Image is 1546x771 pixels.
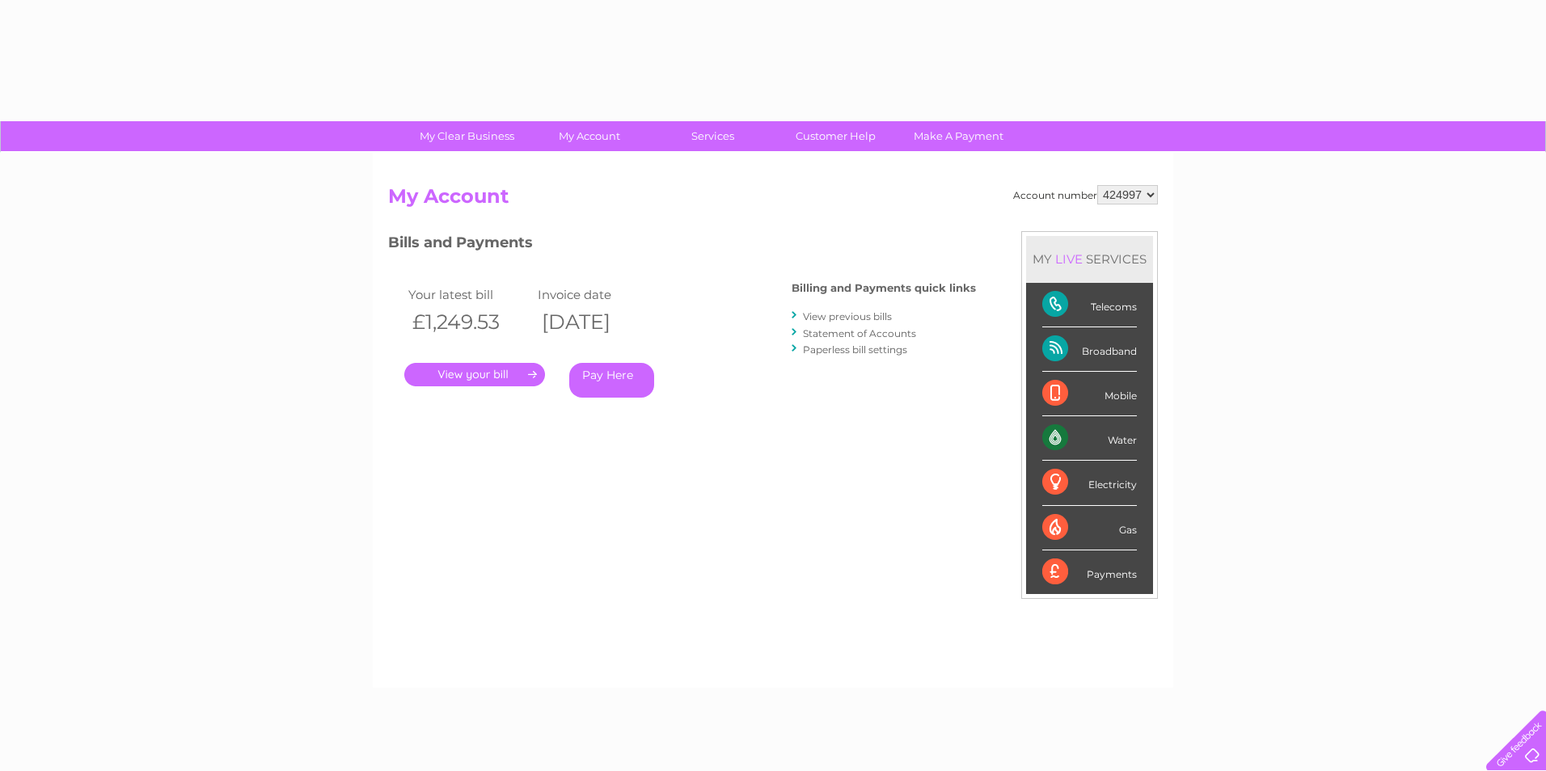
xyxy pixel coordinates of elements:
div: Payments [1042,550,1137,594]
div: MY SERVICES [1026,236,1153,282]
div: LIVE [1052,251,1086,267]
div: Electricity [1042,461,1137,505]
h2: My Account [388,185,1158,216]
div: Mobile [1042,372,1137,416]
a: . [404,363,545,386]
a: Services [646,121,779,151]
a: View previous bills [803,310,892,322]
th: [DATE] [534,305,663,339]
div: Broadband [1042,327,1137,372]
a: My Clear Business [400,121,534,151]
div: Account number [1013,185,1158,204]
h3: Bills and Payments [388,231,976,259]
a: Customer Help [769,121,902,151]
div: Water [1042,416,1137,461]
div: Telecoms [1042,283,1137,327]
h4: Billing and Payments quick links [792,282,976,294]
div: Gas [1042,506,1137,550]
td: Your latest bill [404,284,534,305]
a: Pay Here [569,363,654,398]
a: My Account [523,121,657,151]
th: £1,249.53 [404,305,534,339]
a: Paperless bill settings [803,343,907,356]
td: Invoice date [534,284,663,305]
a: Statement of Accounts [803,327,916,339]
a: Make A Payment [892,121,1025,151]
